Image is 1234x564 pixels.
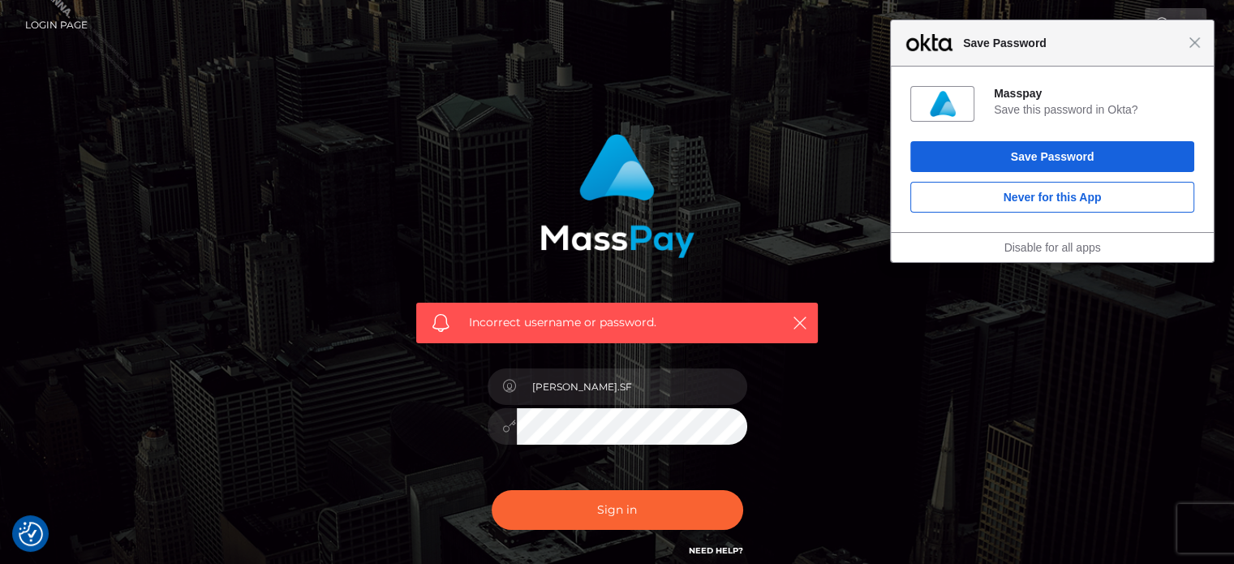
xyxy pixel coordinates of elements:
[994,86,1194,101] div: Masspay
[910,182,1194,213] button: Never for this App
[25,8,88,42] a: Login Page
[492,490,743,530] button: Sign in
[994,102,1194,117] div: Save this password in Okta?
[19,522,43,546] img: Revisit consent button
[955,33,1189,53] span: Save Password
[1004,241,1100,254] a: Disable for all apps
[910,141,1194,172] button: Save Password
[540,134,694,258] img: MassPay Login
[469,314,765,331] span: Incorrect username or password.
[1145,8,1206,42] a: Login
[517,368,747,405] input: Username...
[19,522,43,546] button: Consent Preferences
[930,91,956,117] img: HMQAAAAZJREFUAwAIrzsJ5JwOQAAAAABJRU5ErkJggg==
[1189,37,1201,49] span: Close
[689,545,743,556] a: Need Help?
